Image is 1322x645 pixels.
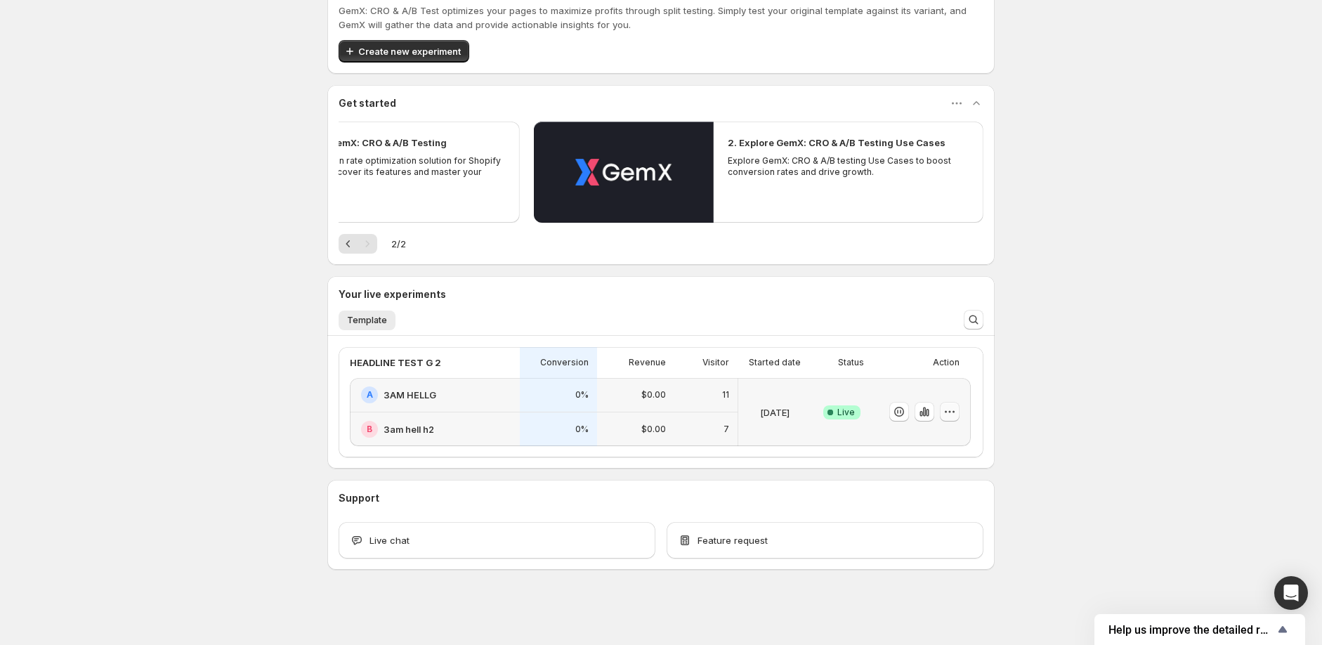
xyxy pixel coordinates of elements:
p: Visitor [702,357,729,368]
p: [DATE] [760,405,790,419]
p: Revenue [629,357,666,368]
p: Action [933,357,960,368]
nav: Pagination [339,234,377,254]
h3: Your live experiments [339,287,446,301]
h2: B [367,424,372,435]
h3: Get started [339,96,396,110]
span: Feature request [698,533,768,547]
p: 0% [575,389,589,400]
p: Explore GemX: CRO & A/B testing Use Cases to boost conversion rates and drive growth. [728,155,969,178]
h3: Support [339,491,379,505]
p: GemX: CRO & A/B Test optimizes your pages to maximize profits through split testing. Simply test ... [339,4,983,32]
h2: 2. Explore GemX: CRO & A/B Testing Use Cases [728,136,945,150]
h2: 3AM HELLG [384,388,436,402]
p: $0.00 [641,424,666,435]
p: HEADLINE TEST G 2 [350,356,441,370]
span: Create new experiment [358,44,461,58]
p: 11 [722,389,729,400]
span: Live [837,407,855,418]
h2: A [367,389,373,400]
button: Previous [339,234,358,254]
p: Started date [749,357,801,368]
p: Status [838,357,864,368]
h2: 1. Get to Know GemX: CRO & A/B Testing [263,136,447,150]
button: Show survey - Help us improve the detailed report for A/B campaigns [1108,621,1291,638]
div: Open Intercom Messenger [1274,576,1308,610]
p: Conversion [540,357,589,368]
button: Play video [533,122,713,223]
span: 2 / 2 [391,237,406,251]
p: 0% [575,424,589,435]
p: 7 [724,424,729,435]
p: GemX - conversion rate optimization solution for Shopify store owners. Discover its features and ... [263,155,505,189]
button: Create new experiment [339,40,469,63]
h2: 3am hell h2 [384,422,434,436]
p: $0.00 [641,389,666,400]
span: Template [347,315,387,326]
span: Help us improve the detailed report for A/B campaigns [1108,623,1274,637]
span: Live chat [369,533,410,547]
button: Search and filter results [964,310,983,330]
